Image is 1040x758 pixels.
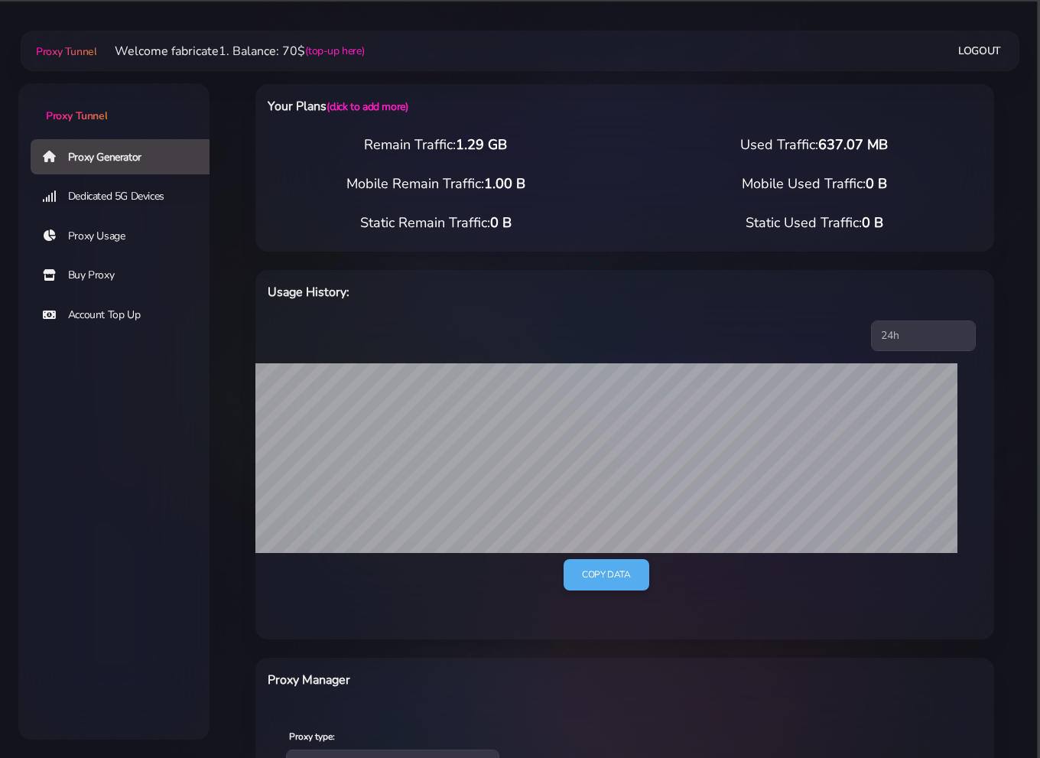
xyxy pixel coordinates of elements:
span: 0 B [866,174,887,193]
span: 1.29 GB [456,135,507,154]
a: Proxy Usage [31,219,222,254]
h6: Usage History: [268,282,677,302]
span: Proxy Tunnel [46,109,107,123]
a: Buy Proxy [31,258,222,293]
div: Static Used Traffic: [625,213,1003,233]
iframe: Webchat Widget [952,670,1021,739]
a: (click to add more) [327,99,408,114]
a: Proxy Generator [31,139,222,174]
span: Proxy Tunnel [36,44,96,59]
a: Proxy Tunnel [33,39,96,63]
div: Used Traffic: [625,135,1003,155]
a: Copy data [564,559,648,590]
a: Proxy Tunnel [18,83,210,124]
a: (top-up here) [305,43,364,59]
span: 0 B [862,213,883,232]
div: Mobile Used Traffic: [625,174,1003,194]
label: Proxy type: [289,730,335,743]
span: 0 B [490,213,512,232]
li: Welcome fabricate1. Balance: 70$ [96,42,364,60]
div: Mobile Remain Traffic: [246,174,625,194]
span: 1.00 B [484,174,525,193]
a: Account Top Up [31,298,222,333]
span: 637.07 MB [818,135,888,154]
a: Logout [958,37,1001,65]
div: Static Remain Traffic: [246,213,625,233]
div: Remain Traffic: [246,135,625,155]
h6: Your Plans [268,96,677,116]
h6: Proxy Manager [268,670,677,690]
a: Dedicated 5G Devices [31,179,222,214]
